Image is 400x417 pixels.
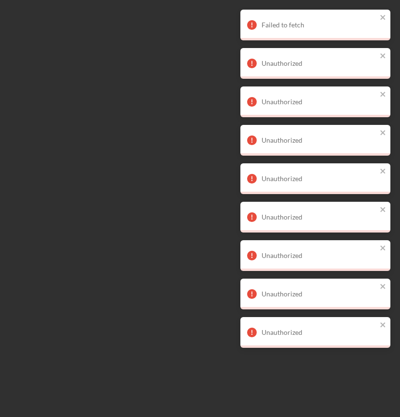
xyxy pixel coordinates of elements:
button: close [380,129,387,138]
div: Unauthorized [262,329,377,336]
button: close [380,282,387,292]
button: close [380,244,387,253]
button: close [380,321,387,330]
button: close [380,167,387,176]
div: Unauthorized [262,290,377,298]
div: Unauthorized [262,175,377,183]
div: Unauthorized [262,136,377,144]
button: close [380,52,387,61]
button: close [380,90,387,99]
div: Unauthorized [262,252,377,259]
button: close [380,206,387,215]
div: Unauthorized [262,60,377,67]
div: Unauthorized [262,213,377,221]
div: Failed to fetch [262,21,377,29]
div: Unauthorized [262,98,377,106]
button: close [380,13,387,23]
